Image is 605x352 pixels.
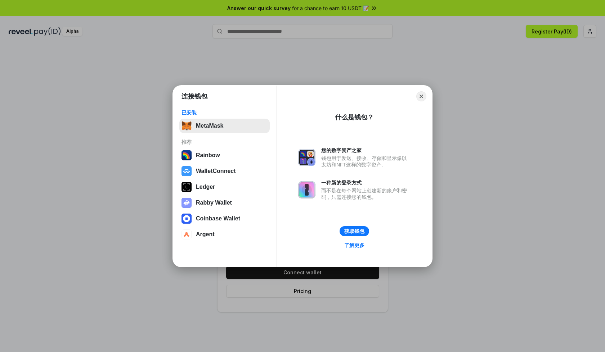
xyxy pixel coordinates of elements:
[179,196,270,210] button: Rabby Wallet
[196,215,240,222] div: Coinbase Wallet
[181,121,192,131] img: svg+xml,%3Csvg%20fill%3D%22none%22%20height%3D%2233%22%20viewBox%3D%220%200%2035%2033%22%20width%...
[321,147,411,154] div: 您的数字资产之家
[196,168,236,174] div: WalletConnect
[196,231,215,238] div: Argent
[179,211,270,226] button: Coinbase Wallet
[179,164,270,178] button: WalletConnect
[321,155,411,168] div: 钱包用于发送、接收、存储和显示像以太坊和NFT这样的数字资产。
[196,123,223,129] div: MetaMask
[298,181,315,198] img: svg+xml,%3Csvg%20xmlns%3D%22http%3A%2F%2Fwww.w3.org%2F2000%2Fsvg%22%20fill%3D%22none%22%20viewBox...
[335,113,374,122] div: 什么是钱包？
[416,91,426,101] button: Close
[181,214,192,224] img: svg+xml,%3Csvg%20width%3D%2228%22%20height%3D%2228%22%20viewBox%3D%220%200%2028%2028%22%20fill%3D...
[340,241,369,250] a: 了解更多
[181,150,192,160] img: svg+xml,%3Csvg%20width%3D%22120%22%20height%3D%22120%22%20viewBox%3D%220%200%20120%20120%22%20fil...
[179,119,270,133] button: MetaMask
[181,109,268,116] div: 已安装
[179,227,270,242] button: Argent
[344,228,364,234] div: 获取钱包
[181,198,192,208] img: svg+xml,%3Csvg%20xmlns%3D%22http%3A%2F%2Fwww.w3.org%2F2000%2Fsvg%22%20fill%3D%22none%22%20viewBox...
[344,242,364,248] div: 了解更多
[179,148,270,163] button: Rainbow
[321,187,411,200] div: 而不是在每个网站上创建新的账户和密码，只需连接您的钱包。
[181,182,192,192] img: svg+xml,%3Csvg%20xmlns%3D%22http%3A%2F%2Fwww.w3.org%2F2000%2Fsvg%22%20width%3D%2228%22%20height%3...
[196,184,215,190] div: Ledger
[298,149,315,166] img: svg+xml,%3Csvg%20xmlns%3D%22http%3A%2F%2Fwww.w3.org%2F2000%2Fsvg%22%20fill%3D%22none%22%20viewBox...
[179,180,270,194] button: Ledger
[340,226,369,236] button: 获取钱包
[181,92,207,101] h1: 连接钱包
[181,166,192,176] img: svg+xml,%3Csvg%20width%3D%2228%22%20height%3D%2228%22%20viewBox%3D%220%200%2028%2028%22%20fill%3D...
[181,229,192,239] img: svg+xml,%3Csvg%20width%3D%2228%22%20height%3D%2228%22%20viewBox%3D%220%200%2028%2028%22%20fill%3D...
[196,200,232,206] div: Rabby Wallet
[181,139,268,145] div: 推荐
[321,179,411,186] div: 一种新的登录方式
[196,152,220,159] div: Rainbow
